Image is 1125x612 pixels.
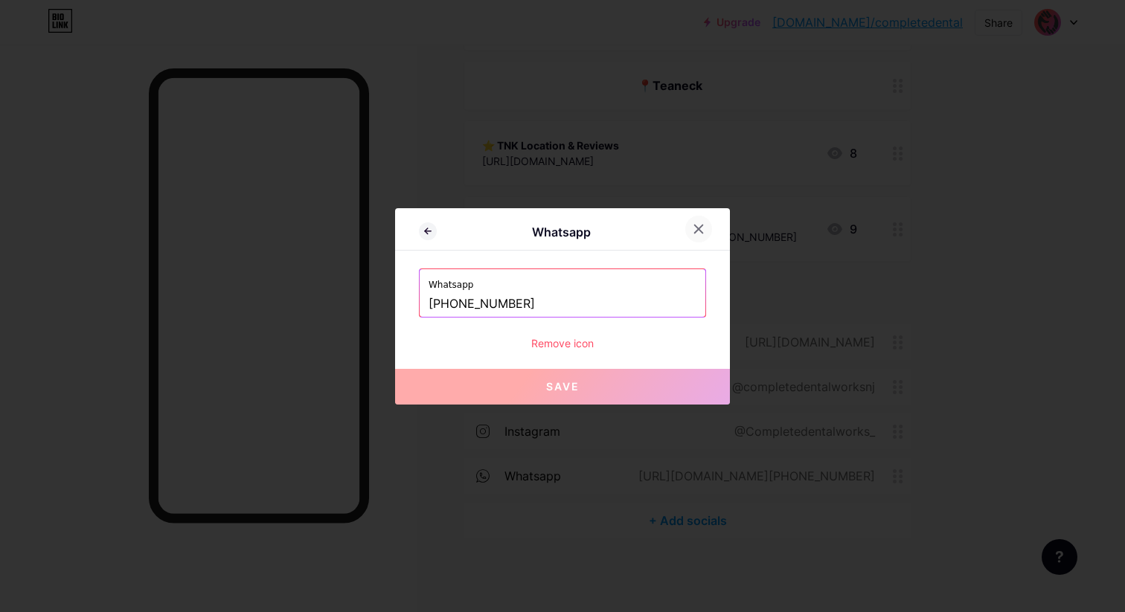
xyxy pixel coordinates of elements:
[546,380,580,393] span: Save
[429,291,696,317] input: +00000000000 (WhatsApp)
[395,369,730,405] button: Save
[429,269,696,291] label: Whatsapp
[419,335,706,351] div: Remove icon
[437,223,685,241] div: Whatsapp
